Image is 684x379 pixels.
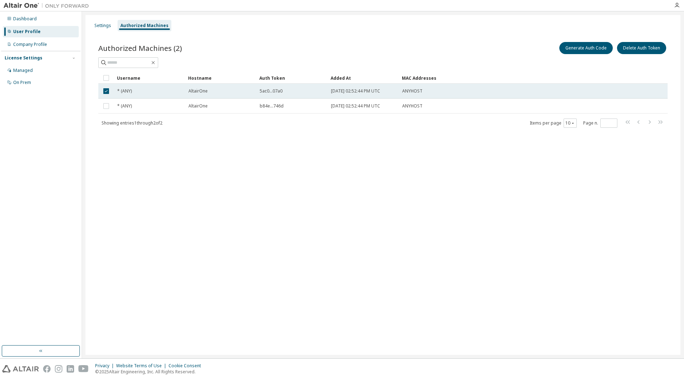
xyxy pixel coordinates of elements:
span: Items per page [530,119,577,128]
div: MAC Addresses [402,72,593,84]
span: AltairOne [188,103,208,109]
div: Auth Token [259,72,325,84]
div: User Profile [13,29,41,35]
span: ANYHOST [402,88,423,94]
div: Authorized Machines [120,23,169,28]
span: Authorized Machines (2) [98,43,182,53]
div: Dashboard [13,16,37,22]
button: Generate Auth Code [559,42,613,54]
div: Privacy [95,363,116,369]
div: Settings [94,23,111,28]
div: Company Profile [13,42,47,47]
div: Cookie Consent [169,363,205,369]
span: AltairOne [188,88,208,94]
div: Website Terms of Use [116,363,169,369]
span: [DATE] 02:52:44 PM UTC [331,88,380,94]
img: Altair One [4,2,93,9]
span: 5ac0...07a0 [260,88,283,94]
img: facebook.svg [43,365,51,373]
span: * (ANY) [117,103,132,109]
p: © 2025 Altair Engineering, Inc. All Rights Reserved. [95,369,205,375]
div: Managed [13,68,33,73]
span: Showing entries 1 through 2 of 2 [102,120,162,126]
span: Page n. [583,119,617,128]
button: 10 [565,120,575,126]
span: * (ANY) [117,88,132,94]
div: On Prem [13,80,31,85]
div: Username [117,72,182,84]
div: Hostname [188,72,254,84]
span: ANYHOST [402,103,423,109]
div: Added At [331,72,396,84]
img: altair_logo.svg [2,365,39,373]
button: Delete Auth Token [617,42,666,54]
img: instagram.svg [55,365,62,373]
img: youtube.svg [78,365,89,373]
div: License Settings [5,55,42,61]
span: b84e...746d [260,103,284,109]
span: [DATE] 02:52:44 PM UTC [331,103,380,109]
img: linkedin.svg [67,365,74,373]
